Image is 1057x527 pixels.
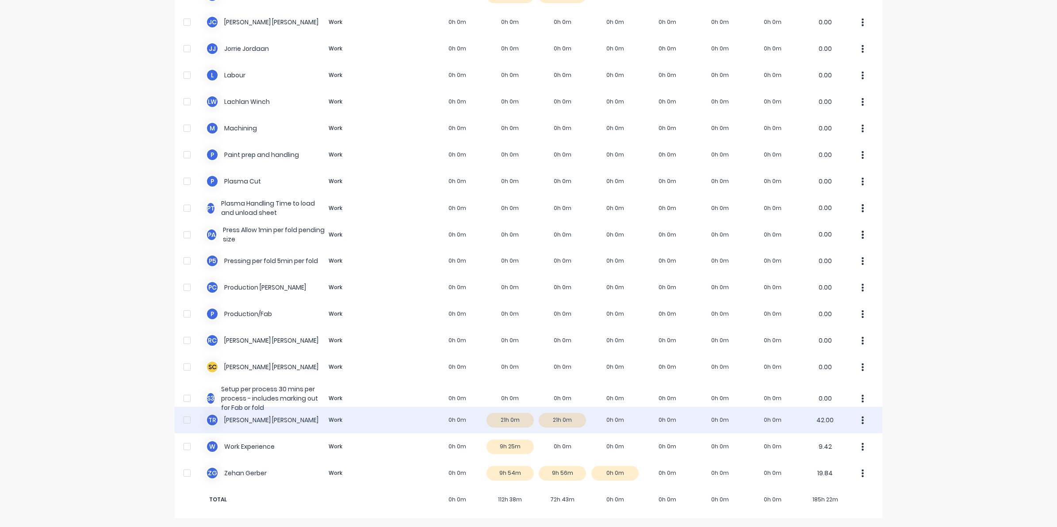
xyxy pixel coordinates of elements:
[747,496,799,504] span: 0h 0m
[484,496,536,504] span: 112h 38m
[694,496,747,504] span: 0h 0m
[589,496,641,504] span: 0h 0m
[536,496,589,504] span: 72h 43m
[206,496,369,504] span: TOTAL
[431,496,484,504] span: 0h 0m
[641,496,694,504] span: 0h 0m
[799,496,851,504] span: 185h 22m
